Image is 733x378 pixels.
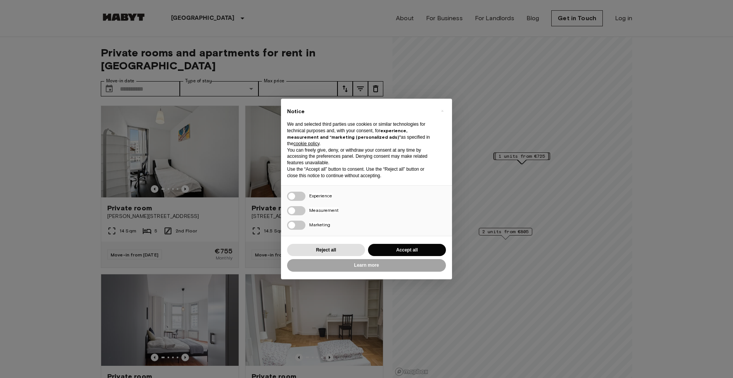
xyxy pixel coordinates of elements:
button: Reject all [287,244,365,256]
span: × [441,106,444,115]
span: Marketing [309,222,330,227]
span: Experience [309,193,332,199]
a: cookie policy [294,141,320,146]
p: Use the “Accept all” button to consent. Use the “Reject all” button or close this notice to conti... [287,166,434,179]
button: Accept all [368,244,446,256]
button: Close this notice [436,105,448,117]
p: We and selected third parties use cookies or similar technologies for technical purposes and, wit... [287,121,434,147]
strong: experience, measurement and “marketing (personalized ads)” [287,128,407,140]
p: You can freely give, deny, or withdraw your consent at any time by accessing the preferences pane... [287,147,434,166]
h2: Notice [287,108,434,115]
button: Learn more [287,259,446,272]
span: Measurement [309,207,339,213]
